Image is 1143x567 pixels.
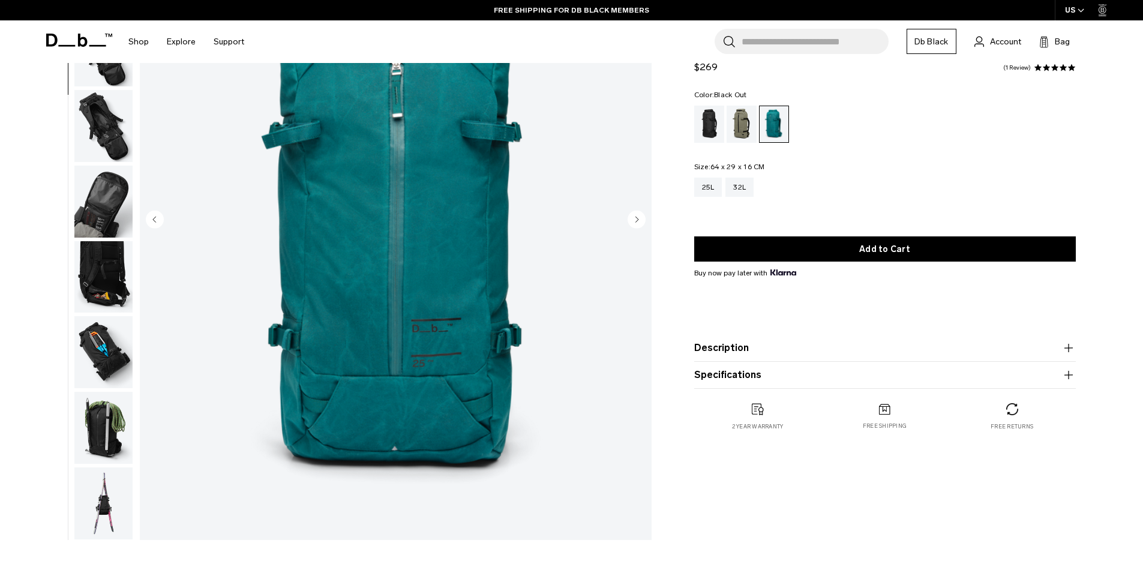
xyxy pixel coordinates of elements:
[74,165,133,238] button: Snow Pro Backpack 25L Midnight Teal
[74,392,133,464] img: Snow Pro Backpack 25L Midnight Teal
[74,467,133,539] img: Snow Pro Backpack 25L Midnight Teal
[991,422,1033,431] p: Free returns
[694,91,747,98] legend: Color:
[74,241,133,313] img: Snow Pro Backpack 25L Midnight Teal
[1003,65,1031,71] a: 1 reviews
[863,422,907,430] p: Free shipping
[714,91,746,99] span: Black Out
[732,422,784,431] p: 2 year warranty
[1039,34,1070,49] button: Bag
[628,210,646,230] button: Next slide
[907,29,956,54] a: Db Black
[694,61,718,73] span: $269
[494,5,649,16] a: FREE SHIPPING FOR DB BLACK MEMBERS
[694,368,1076,382] button: Specifications
[74,467,133,540] button: Snow Pro Backpack 25L Midnight Teal
[694,178,722,197] a: 25L
[759,106,789,143] a: Midnight Teal
[974,34,1021,49] a: Account
[167,20,196,63] a: Explore
[74,89,133,163] button: Snow Pro Backpack 25L Midnight Teal
[74,316,133,388] img: Snow Pro Backpack 25L Midnight Teal
[119,20,253,63] nav: Main Navigation
[74,391,133,464] button: Snow Pro Backpack 25L Midnight Teal
[74,90,133,162] img: Snow Pro Backpack 25L Midnight Teal
[694,163,765,170] legend: Size:
[74,166,133,238] img: Snow Pro Backpack 25L Midnight Teal
[694,236,1076,262] button: Add to Cart
[710,163,765,171] span: 64 x 29 x 16 CM
[1055,35,1070,48] span: Bag
[128,20,149,63] a: Shop
[694,106,724,143] a: Black Out
[74,316,133,389] button: Snow Pro Backpack 25L Midnight Teal
[214,20,244,63] a: Support
[694,341,1076,355] button: Description
[146,210,164,230] button: Previous slide
[990,35,1021,48] span: Account
[725,178,754,197] a: 32L
[770,269,796,275] img: {"height" => 20, "alt" => "Klarna"}
[694,268,796,278] span: Buy now pay later with
[727,106,757,143] a: Mash Green
[74,241,133,314] button: Snow Pro Backpack 25L Midnight Teal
